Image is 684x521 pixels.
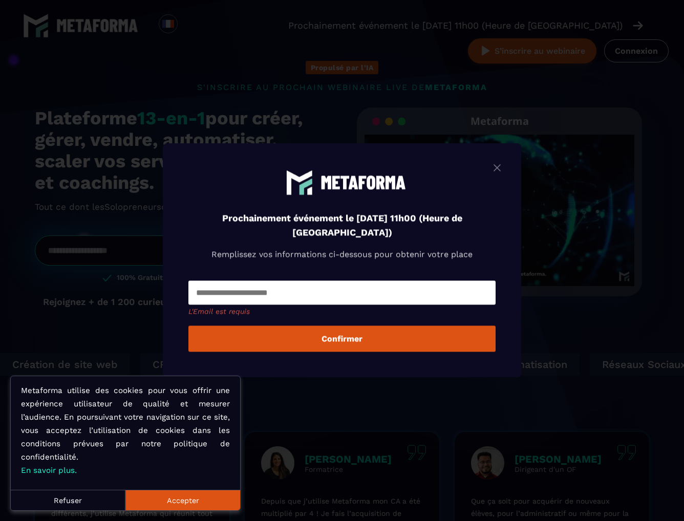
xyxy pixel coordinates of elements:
[214,211,470,240] h4: Prochainement événement le [DATE] 11h00 (Heure de [GEOGRAPHIC_DATA])
[491,161,503,174] img: close
[188,248,496,262] p: Remplissez vos informations ci-dessous pour obtenir votre place
[11,490,125,510] button: Refuser
[125,490,240,510] button: Accepter
[188,308,250,316] span: L'Email est requis
[21,466,77,475] a: En savoir plus.
[278,169,406,196] img: main logo
[21,384,230,477] p: Metaforma utilise des cookies pour vous offrir une expérience utilisateur de qualité et mesurer l...
[188,326,496,352] button: Confirmer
